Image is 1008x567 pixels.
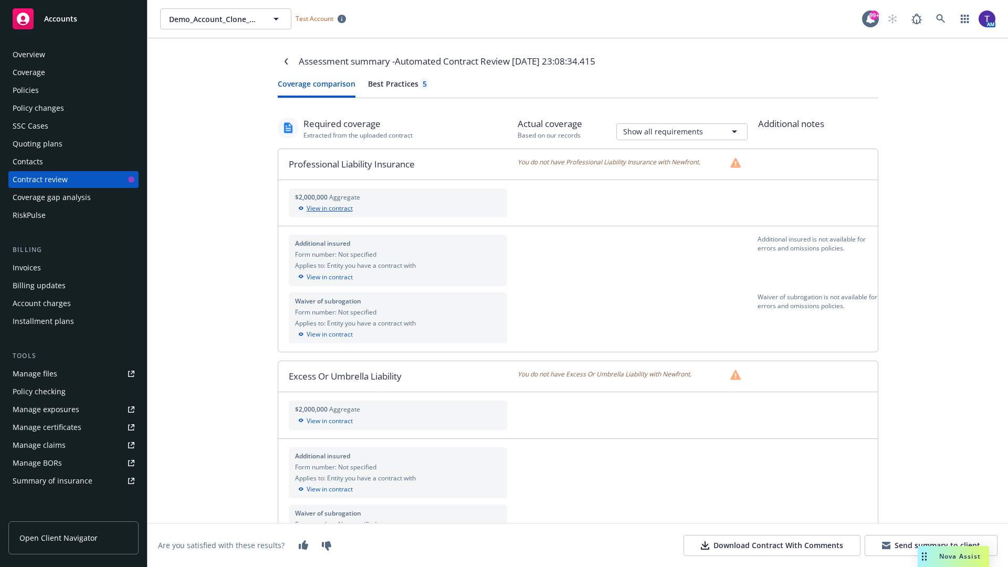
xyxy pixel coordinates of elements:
[758,235,877,286] div: Additional insured is not available for errors and omissions policies.
[13,135,62,152] div: Quoting plans
[882,8,903,29] a: Start snowing
[8,135,139,152] a: Quoting plans
[13,383,66,400] div: Policy checking
[299,55,595,68] div: Assessment summary - Automated Contract Review [DATE] 23:08:34.415
[518,370,691,380] span: You do not have Excess Or Umbrella Liability with Newfront.
[295,474,501,482] div: Applies to: Entity you have a contract with
[295,405,329,414] span: $2,000,000
[295,330,501,339] div: View in contract
[44,15,77,23] span: Accounts
[368,78,429,89] div: Best Practices
[295,250,501,259] div: Form number: Not specified
[13,46,45,63] div: Overview
[19,532,98,543] span: Open Client Navigator
[701,540,843,551] div: Download Contract With Comments
[8,189,139,206] a: Coverage gap analysis
[8,64,139,81] a: Coverage
[295,308,501,317] div: Form number: Not specified
[8,171,139,188] a: Contract review
[8,277,139,294] a: Billing updates
[8,313,139,330] a: Installment plans
[296,14,333,23] span: Test Account
[13,401,79,418] div: Manage exposures
[295,416,501,426] div: View in contract
[8,455,139,471] a: Manage BORs
[303,117,413,131] div: Required coverage
[8,351,139,361] div: Tools
[158,540,285,551] div: Are you satisfied with these results?
[13,313,74,330] div: Installment plans
[13,455,62,471] div: Manage BORs
[278,361,518,392] div: Excess Or Umbrella Liability
[329,405,360,414] span: Aggregate
[8,245,139,255] div: Billing
[954,8,975,29] a: Switch app
[13,153,43,170] div: Contacts
[13,365,57,382] div: Manage files
[13,118,48,134] div: SSC Cases
[8,153,139,170] a: Contacts
[295,297,501,306] div: Waiver of subrogation
[329,193,360,202] span: Aggregate
[8,437,139,454] a: Manage claims
[8,510,139,521] div: Analytics hub
[13,419,81,436] div: Manage certificates
[303,131,413,140] div: Extracted from the uploaded contract
[8,4,139,34] a: Accounts
[8,207,139,224] a: RiskPulse
[918,546,989,567] button: Nova Assist
[518,157,700,168] span: You do not have Professional Liability Insurance with Newfront.
[13,295,71,312] div: Account charges
[8,118,139,134] a: SSC Cases
[295,193,329,202] span: $2,000,000
[13,189,91,206] div: Coverage gap analysis
[291,13,350,24] span: Test Account
[295,239,501,248] div: Additional insured
[518,131,582,140] div: Based on our records
[906,8,927,29] a: Report a Bug
[882,540,980,551] div: Send summary to client
[8,82,139,99] a: Policies
[8,419,139,436] a: Manage certificates
[865,535,997,556] button: Send summary to client
[13,207,46,224] div: RiskPulse
[939,552,981,561] span: Nova Assist
[278,78,355,98] button: Coverage comparison
[423,78,427,89] div: 5
[918,546,931,567] div: Drag to move
[295,520,501,529] div: Form number: Not specified
[295,463,501,471] div: Form number: Not specified
[8,100,139,117] a: Policy changes
[295,204,501,213] div: View in contract
[160,8,291,29] button: Demo_Account_Clone_QA_CR_Tests_Client
[295,272,501,282] div: View in contract
[169,14,260,25] span: Demo_Account_Clone_QA_CR_Tests_Client
[8,295,139,312] a: Account charges
[295,451,501,460] div: Additional insured
[684,535,860,556] button: Download Contract With Comments
[8,259,139,276] a: Invoices
[278,53,295,70] a: Navigate back
[13,259,41,276] div: Invoices
[13,437,66,454] div: Manage claims
[278,149,518,180] div: Professional Liability Insurance
[758,292,877,343] div: Waiver of subrogation is not available for errors and omissions policies.
[295,319,501,328] div: Applies to: Entity you have a contract with
[979,10,995,27] img: photo
[13,171,68,188] div: Contract review
[518,117,582,131] div: Actual coverage
[295,485,501,494] div: View in contract
[8,472,139,489] a: Summary of insurance
[8,46,139,63] a: Overview
[930,8,951,29] a: Search
[13,277,66,294] div: Billing updates
[295,261,501,270] div: Applies to: Entity you have a contract with
[13,64,45,81] div: Coverage
[295,509,501,518] div: Waiver of subrogation
[8,401,139,418] a: Manage exposures
[13,82,39,99] div: Policies
[758,117,878,131] div: Additional notes
[869,10,879,20] div: 99+
[8,365,139,382] a: Manage files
